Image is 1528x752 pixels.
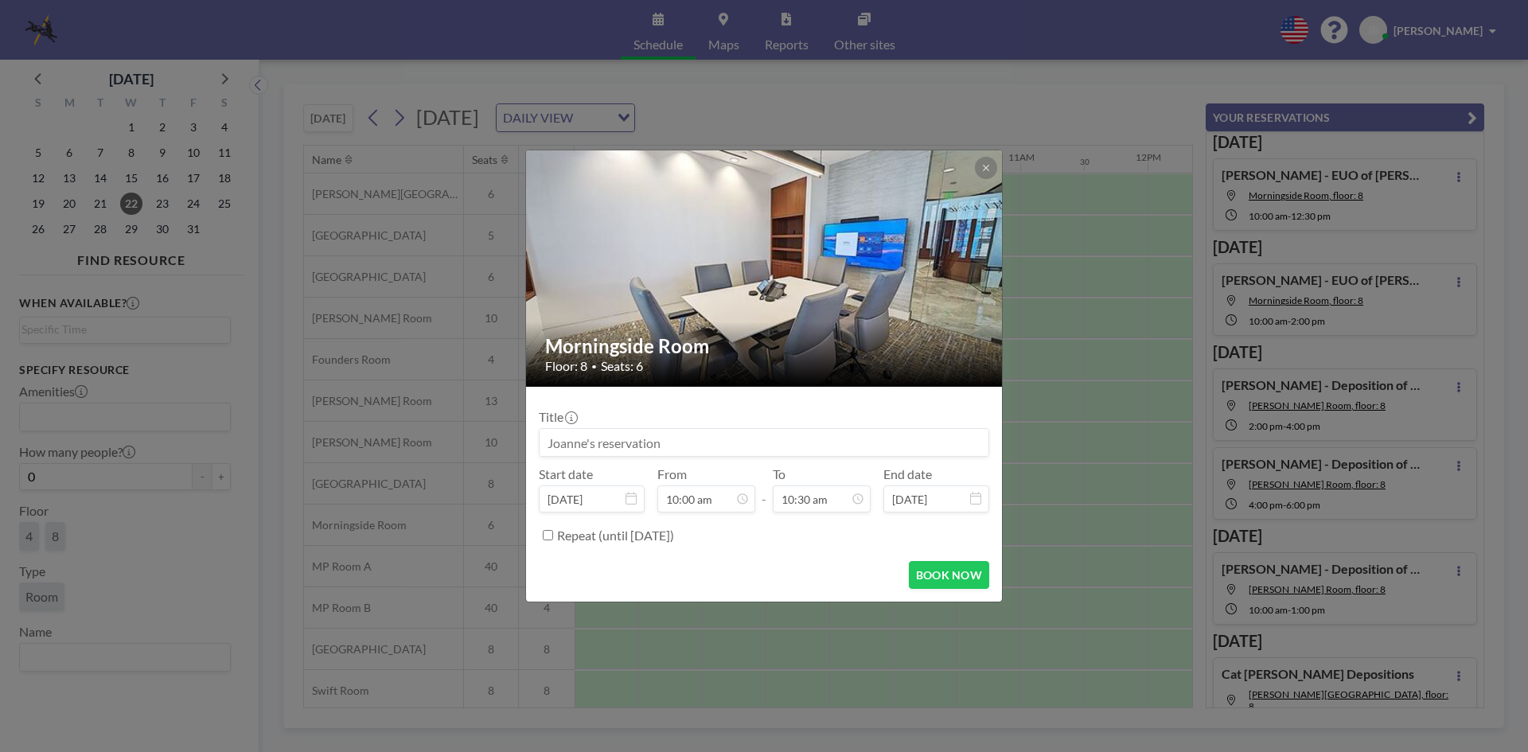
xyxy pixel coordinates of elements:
button: BOOK NOW [909,561,989,589]
label: Title [539,409,576,425]
label: To [773,466,785,482]
label: End date [883,466,932,482]
span: - [762,472,766,507]
label: From [657,466,687,482]
span: Seats: 6 [601,358,643,374]
span: Floor: 8 [545,358,587,374]
input: Joanne's reservation [540,429,988,456]
label: Repeat (until [DATE]) [557,528,674,544]
h2: Morningside Room [545,334,984,358]
img: 537.jpg [526,89,1004,448]
span: • [591,360,597,372]
label: Start date [539,466,593,482]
